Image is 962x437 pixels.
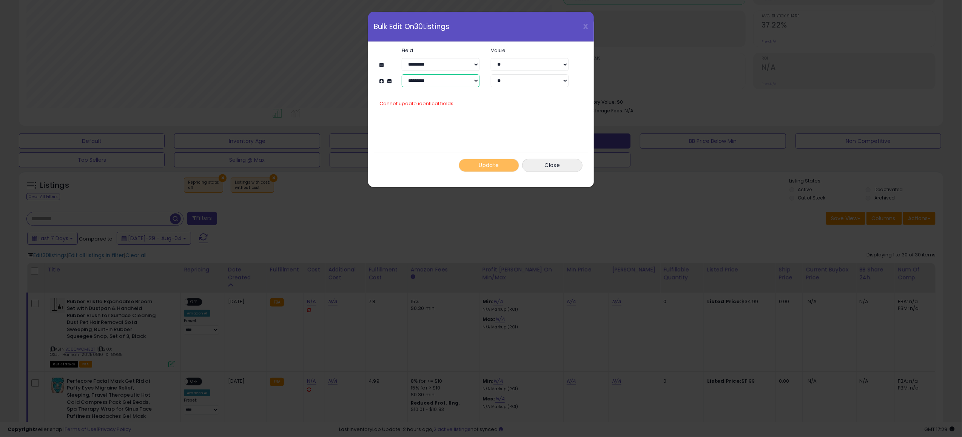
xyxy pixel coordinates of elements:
label: Field [396,48,485,53]
label: Value [485,48,574,53]
span: Bulk Edit On 30 Listings [374,23,449,30]
button: Close [522,159,583,172]
span: Update [479,161,499,169]
span: X [583,21,588,32]
span: Cannot update identical fields [379,100,453,107]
